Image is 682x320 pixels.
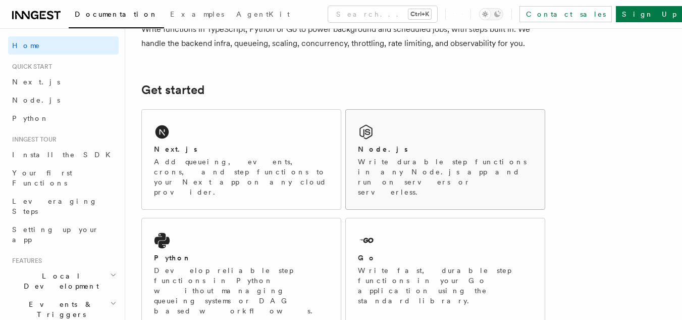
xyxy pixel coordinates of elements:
p: Add queueing, events, crons, and step functions to your Next app on any cloud provider. [154,157,329,197]
a: Documentation [69,3,164,28]
span: Quick start [8,63,52,71]
a: Contact sales [519,6,612,22]
a: Home [8,36,119,55]
button: Local Development [8,267,119,295]
button: Search...Ctrl+K [328,6,437,22]
span: Next.js [12,78,60,86]
a: Your first Functions [8,164,119,192]
a: Install the SDK [8,146,119,164]
h2: Node.js [358,144,408,154]
a: AgentKit [230,3,296,27]
a: Next.js [8,73,119,91]
a: Leveraging Steps [8,192,119,220]
span: Install the SDK [12,151,117,159]
span: Home [12,40,40,51]
a: Python [8,109,119,127]
a: Next.jsAdd queueing, events, crons, and step functions to your Next app on any cloud provider. [141,109,341,210]
span: Events & Triggers [8,299,110,319]
span: Local Development [8,271,110,291]
span: Inngest tour [8,135,57,144]
span: Setting up your app [12,225,99,244]
span: AgentKit [236,10,290,18]
h2: Next.js [154,144,197,154]
a: Node.jsWrite durable step functions in any Node.js app and run on servers or serverless. [345,109,545,210]
button: Toggle dark mode [479,8,503,20]
p: Write functions in TypeScript, Python or Go to power background and scheduled jobs, with steps bu... [141,22,545,51]
kbd: Ctrl+K [408,9,431,19]
p: Write durable step functions in any Node.js app and run on servers or serverless. [358,157,533,197]
p: Develop reliable step functions in Python without managing queueing systems or DAG based workflows. [154,265,329,316]
span: Documentation [75,10,158,18]
a: Examples [164,3,230,27]
h2: Go [358,253,376,263]
span: Python [12,114,49,122]
span: Examples [170,10,224,18]
a: Setting up your app [8,220,119,249]
a: Node.js [8,91,119,109]
a: Get started [141,83,204,97]
span: Your first Functions [12,169,72,187]
span: Features [8,257,42,265]
span: Leveraging Steps [12,197,97,215]
h2: Python [154,253,191,263]
p: Write fast, durable step functions in your Go application using the standard library. [358,265,533,306]
span: Node.js [12,96,60,104]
